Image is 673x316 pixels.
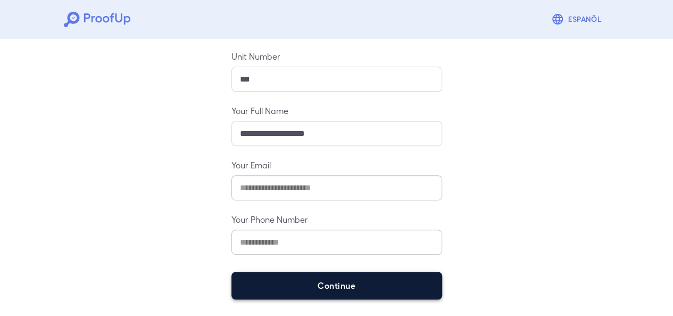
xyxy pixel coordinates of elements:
[231,159,442,171] label: Your Email
[231,104,442,117] label: Your Full Name
[231,272,442,299] button: Continue
[547,9,609,30] button: Espanõl
[231,213,442,225] label: Your Phone Number
[231,50,442,62] label: Unit Number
